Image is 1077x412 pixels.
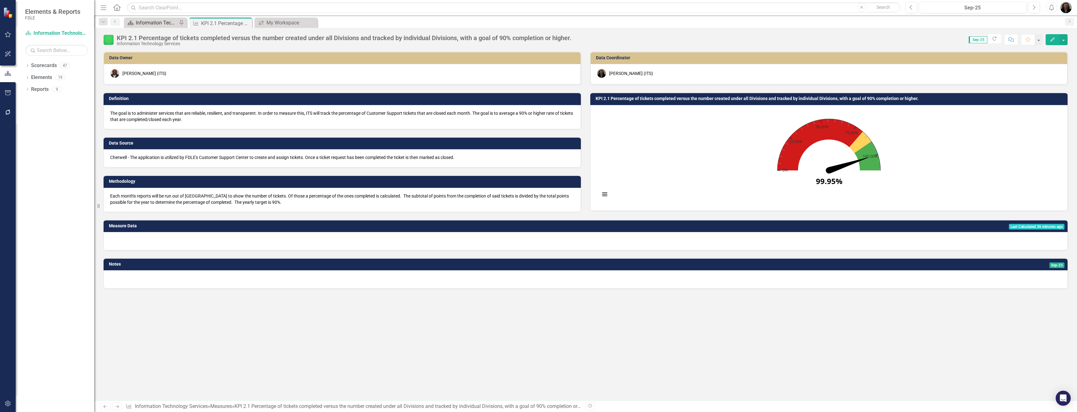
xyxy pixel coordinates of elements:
div: Information Technology Services Landing Page [136,19,177,27]
button: Sep-25 [919,2,1026,13]
div: My Workspace [266,19,316,27]
span: Elements & Reports [25,8,80,15]
a: Information Technology Services [135,403,208,409]
h3: Definition [109,96,578,101]
div: [PERSON_NAME] (ITS) [122,70,166,77]
div: Sep-25 [921,4,1024,12]
img: ClearPoint Strategy [3,7,14,18]
text: 99.95% [816,176,843,186]
text: 100.00% [863,153,878,159]
a: My Workspace [256,19,316,27]
div: 9 [52,87,62,92]
div: 19 [55,75,65,80]
a: Measures [210,403,232,409]
button: Search [868,3,899,12]
h3: Data Owner [109,55,577,60]
text: 25.00% [789,139,802,144]
a: Information Technology Services [25,30,88,37]
h3: Measure Data [109,224,429,228]
text: 0% [782,167,788,172]
div: KPI 2.1 Percentage of tickets completed versus the number created under all Divisions and tracked... [201,19,250,27]
div: [PERSON_NAME] (ITS) [609,70,653,77]
text: 75.00% [845,129,858,135]
path: 99.95383195. Service Tickets Completed/FYTD. [828,155,869,173]
p: The goal is to administer services that are reliable, resilient, and transparent. In order to mea... [110,110,574,123]
a: Elements [31,74,52,81]
img: Nicole Howard [597,69,606,78]
svg: Interactive chart [597,110,1061,204]
span: Search [876,5,890,10]
h3: Methodology [109,179,578,184]
img: Nicole Howard [1060,2,1072,13]
input: Search ClearPoint... [127,2,901,13]
div: » » [126,403,581,410]
a: Reports [31,86,49,93]
h3: Data Source [109,141,578,145]
div: Information Technology Services [117,41,571,46]
small: FDLE [25,15,80,20]
div: Open Intercom Messenger [1056,391,1071,406]
h3: Data Coordinator [596,55,1064,60]
img: Proceeding as Planned [104,35,114,45]
div: KPI 2.1 Percentage of tickets completed versus the number created under all Divisions and tracked... [234,403,593,409]
input: Search Below... [25,45,88,56]
span: Last Calculated 36 minutes ago [1009,224,1064,230]
img: Rod Arnold [110,69,119,78]
h3: KPI 2.1 Percentage of tickets completed versus the number created under all Divisions and tracked... [596,96,1064,101]
div: KPI 2.1 Percentage of tickets completed versus the number created under all Divisions and tracked... [117,34,571,41]
h3: Notes [109,262,533,267]
text: 50.00% [816,124,829,129]
div: Chart. Highcharts interactive chart. [597,110,1061,204]
p: Cherwell - The application is utilized by FDLE's Customer Support Center to create and assign tic... [110,154,574,161]
button: View chart menu, Chart [600,190,609,199]
a: Information Technology Services Landing Page [126,19,177,27]
div: 47 [60,63,70,68]
a: Scorecards [31,62,57,69]
span: Sep-25 [969,36,987,43]
span: Sep-25 [1049,262,1064,268]
p: Each month's reports will be run out of [GEOGRAPHIC_DATA] to show the number of tickets. Of those... [110,193,574,205]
